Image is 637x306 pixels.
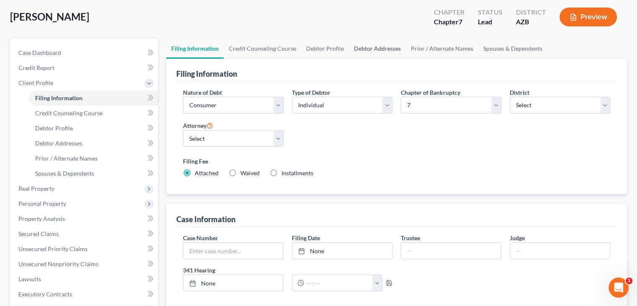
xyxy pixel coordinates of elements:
[18,215,65,222] span: Property Analysis
[176,214,235,224] div: Case Information
[35,124,73,132] span: Debtor Profile
[183,120,213,130] label: Attorney
[179,266,397,275] label: 341 Hearing
[349,39,406,59] a: Debtor Addresses
[478,39,547,59] a: Spouses & Dependents
[12,226,158,241] a: Secured Claims
[292,243,392,259] a: None
[304,275,372,291] input: -- : --
[12,272,158,287] a: Lawsuits
[510,243,610,259] input: --
[240,169,260,176] span: Waived
[510,88,529,97] label: District
[176,69,237,79] div: Filing Information
[18,200,66,207] span: Personal Property
[12,45,158,60] a: Case Dashboard
[18,275,41,283] span: Lawsuits
[510,233,525,242] label: Judge
[12,241,158,257] a: Unsecured Priority Claims
[609,277,629,298] iframe: Intercom live chat
[28,91,158,106] a: Filing Information
[35,155,98,162] span: Prior / Alternate Names
[18,260,98,267] span: Unsecured Nonpriority Claims
[12,287,158,302] a: Executory Contracts
[10,10,89,23] span: [PERSON_NAME]
[406,39,478,59] a: Prior / Alternate Names
[18,185,54,192] span: Real Property
[28,136,158,151] a: Debtor Addresses
[28,121,158,136] a: Debtor Profile
[18,290,72,298] span: Executory Contracts
[183,233,218,242] label: Case Number
[18,79,53,86] span: Client Profile
[35,170,94,177] span: Spouses & Dependents
[35,94,83,101] span: Filing Information
[12,60,158,75] a: Credit Report
[183,243,283,259] input: Enter case number...
[12,211,158,226] a: Property Analysis
[195,169,219,176] span: Attached
[183,275,283,291] a: None
[292,233,320,242] label: Filing Date
[12,257,158,272] a: Unsecured Nonpriority Claims
[18,230,59,237] span: Secured Claims
[28,166,158,181] a: Spouses & Dependents
[18,64,54,71] span: Credit Report
[401,88,460,97] label: Chapter of Bankruptcy
[401,233,420,242] label: Trustee
[18,49,61,56] span: Case Dashboard
[224,39,301,59] a: Credit Counseling Course
[183,157,610,166] label: Filing Fee
[28,106,158,121] a: Credit Counseling Course
[516,17,546,27] div: AZB
[18,245,88,252] span: Unsecured Priority Claims
[301,39,349,59] a: Debtor Profile
[478,17,503,27] div: Lead
[434,8,464,17] div: Chapter
[35,140,82,147] span: Debtor Addresses
[626,277,632,284] span: 1
[292,88,330,97] label: Type of Debtor
[459,18,462,26] span: 7
[281,169,313,176] span: Installments
[516,8,546,17] div: District
[434,17,464,27] div: Chapter
[35,109,103,117] span: Credit Counseling Course
[166,39,224,59] a: Filing Information
[28,151,158,166] a: Prior / Alternate Names
[183,88,222,97] label: Nature of Debt
[478,8,503,17] div: Status
[401,243,501,259] input: --
[560,8,617,26] button: Preview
